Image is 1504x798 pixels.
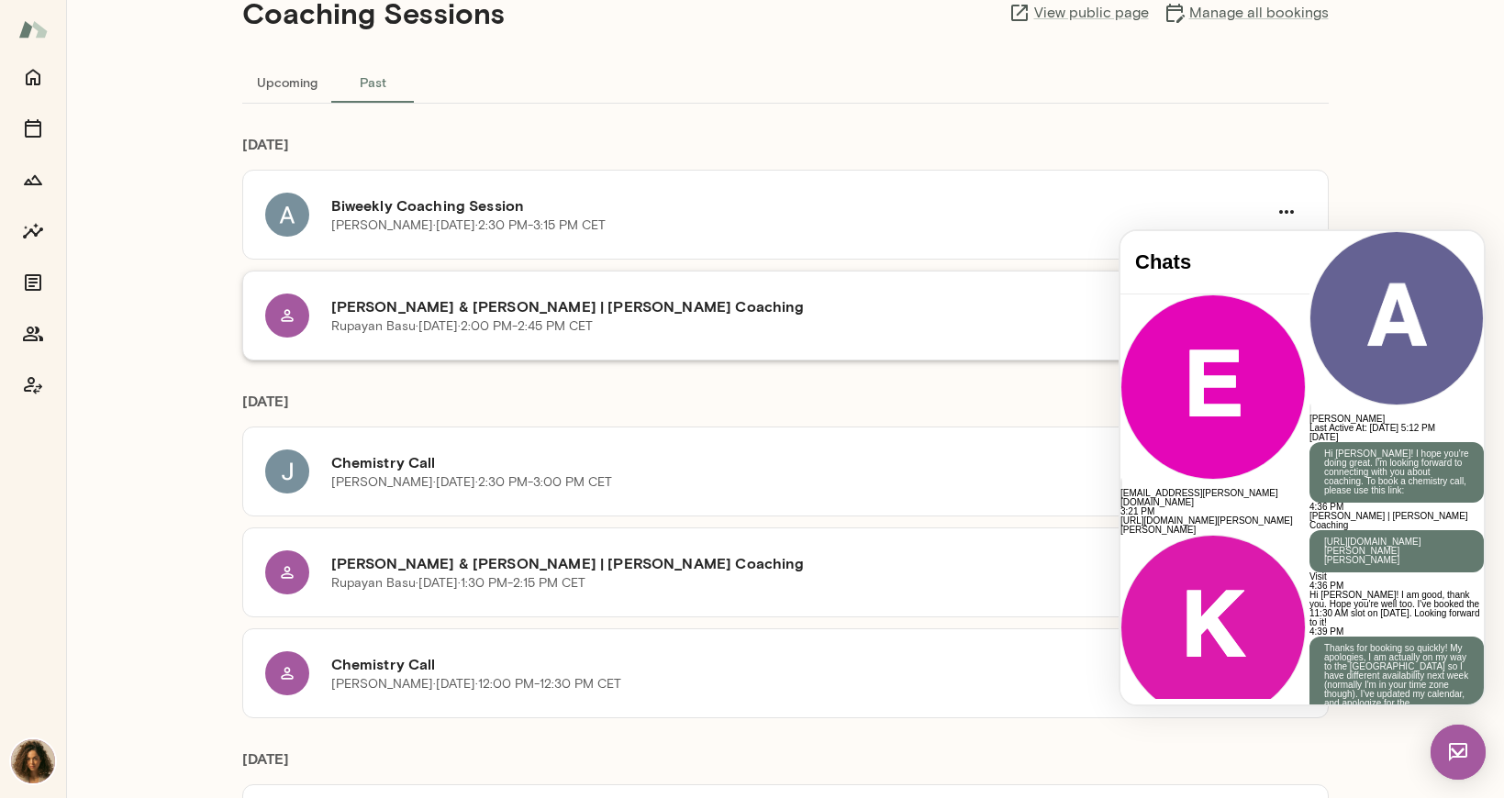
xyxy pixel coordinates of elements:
[242,748,1329,784] h6: [DATE]
[189,395,223,405] span: 4:39 PM
[331,473,612,492] p: [PERSON_NAME] · [DATE] · 2:30 PM-3:00 PM CET
[189,360,363,396] p: Hi [PERSON_NAME]! I am good, thank you. Hope you're well too. I've booked the 11:30 AM slot on [D...
[331,552,1267,574] h6: [PERSON_NAME] & [PERSON_NAME] | [PERSON_NAME] Coaching
[242,60,332,104] button: Upcoming
[331,675,621,693] p: [PERSON_NAME] · [DATE] · 12:00 PM-12:30 PM CET
[242,60,1329,104] div: basic tabs example
[242,390,1329,427] h6: [DATE]
[331,574,585,593] p: Rupayan Basu · [DATE] · 1:30 PM-2:15 PM CET
[204,218,349,264] p: Hi [PERSON_NAME]! I hope you're doing great. I'm looking forward to connecting with you about coa...
[189,201,217,211] span: [DATE]
[15,316,51,352] button: Members
[189,192,315,202] span: Last Active At: [DATE] 5:12 PM
[1164,2,1329,24] a: Manage all bookings
[189,349,223,360] span: 4:36 PM
[189,271,223,281] span: 4:36 PM
[1008,2,1149,24] a: View public page
[331,653,1267,675] h6: Chemistry Call
[331,451,1267,473] h6: Chemistry Call
[15,161,51,198] button: Growth Plan
[331,317,593,336] p: Rupayan Basu · [DATE] · 2:00 PM-2:45 PM CET
[331,194,1267,216] h6: Biweekly Coaching Session
[189,340,206,350] a: Visit
[204,413,349,486] p: Thanks for booking so quickly! My apologies, I am actually on my way to the [GEOGRAPHIC_DATA] so ...
[11,739,55,783] img: Najla Elmachtoub
[15,213,51,249] button: Insights
[15,264,51,301] button: Documents
[332,60,415,104] button: Past
[189,183,363,193] h6: [PERSON_NAME]
[189,280,348,299] span: [PERSON_NAME] | [PERSON_NAME] Coaching
[15,19,174,43] h4: Chats
[331,216,606,235] p: [PERSON_NAME] · [DATE] · 2:30 PM-3:15 PM CET
[242,133,1329,170] h6: [DATE]
[331,295,1267,317] h6: [PERSON_NAME] & [PERSON_NAME] | [PERSON_NAME] Coaching
[15,110,51,147] button: Sessions
[15,59,51,95] button: Home
[204,305,301,334] a: [URL][DOMAIN_NAME][PERSON_NAME][PERSON_NAME]
[15,367,51,404] button: Coach app
[18,12,48,47] img: Mento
